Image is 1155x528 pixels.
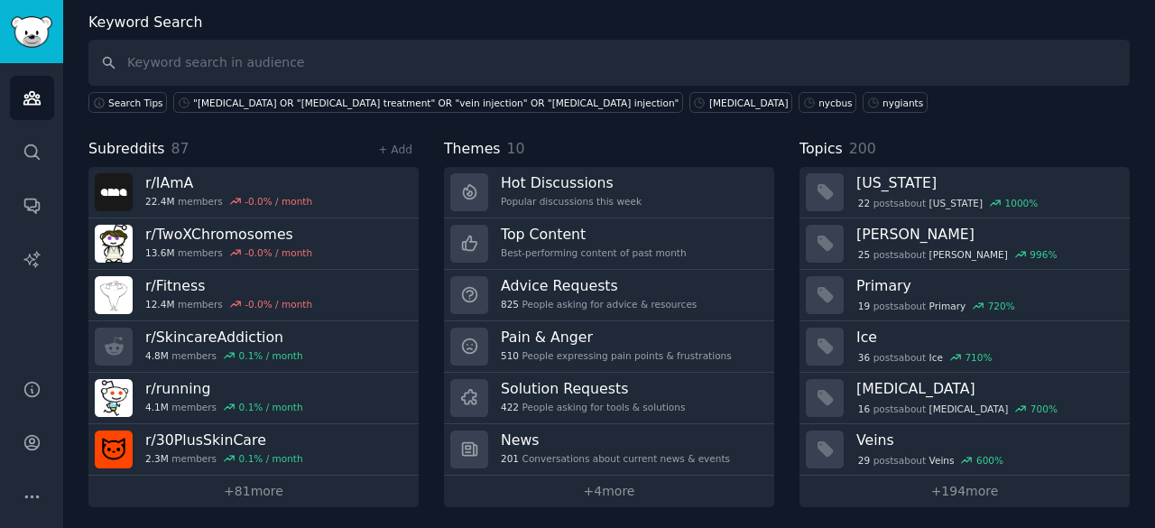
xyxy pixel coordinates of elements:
[856,225,1117,244] h3: [PERSON_NAME]
[88,373,419,424] a: r/running4.1Mmembers0.1% / month
[239,401,303,413] div: 0.1 % / month
[856,246,1058,263] div: post s about
[88,218,419,270] a: r/TwoXChromosomes13.6Mmembers-0.0% / month
[378,144,412,156] a: + Add
[145,298,174,310] span: 12.4M
[856,173,1117,192] h3: [US_STATE]
[145,349,169,362] span: 4.8M
[799,373,1130,424] a: [MEDICAL_DATA]16postsabout[MEDICAL_DATA]700%
[929,197,983,209] span: [US_STATE]
[193,97,679,109] div: "[MEDICAL_DATA] OR "[MEDICAL_DATA] treatment" OR "vein injection" OR "[MEDICAL_DATA] injection"
[988,300,1015,312] div: 720 %
[929,248,1008,261] span: [PERSON_NAME]
[799,167,1130,218] a: [US_STATE]22postsabout[US_STATE]1000%
[145,298,312,310] div: members
[88,14,202,31] label: Keyword Search
[799,476,1130,507] a: +194more
[863,92,928,113] a: nygiants
[856,452,1005,468] div: post s about
[95,379,133,417] img: running
[858,454,870,467] span: 29
[145,452,303,465] div: members
[689,92,792,113] a: [MEDICAL_DATA]
[88,138,165,161] span: Subreddits
[145,401,303,413] div: members
[88,40,1130,86] input: Keyword search in audience
[501,298,697,310] div: People asking for advice & resources
[929,403,1009,415] span: [MEDICAL_DATA]
[501,401,519,413] span: 422
[856,328,1117,347] h3: Ice
[444,138,501,161] span: Themes
[444,270,774,321] a: Advice Requests825People asking for advice & resources
[145,452,169,465] span: 2.3M
[145,401,169,413] span: 4.1M
[501,379,685,398] h3: Solution Requests
[501,452,730,465] div: Conversations about current news & events
[501,349,519,362] span: 510
[245,246,312,259] div: -0.0 % / month
[799,270,1130,321] a: Primary19postsaboutPrimary720%
[507,140,525,157] span: 10
[444,321,774,373] a: Pain & Anger510People expressing pain points & frustrations
[858,300,870,312] span: 19
[799,321,1130,373] a: Ice36postsaboutIce710%
[95,431,133,468] img: 30PlusSkinCare
[239,349,303,362] div: 0.1 % / month
[501,452,519,465] span: 201
[444,373,774,424] a: Solution Requests422People asking for tools & solutions
[799,218,1130,270] a: [PERSON_NAME]25postsabout[PERSON_NAME]996%
[849,140,876,157] span: 200
[501,298,519,310] span: 825
[171,140,189,157] span: 87
[856,298,1016,314] div: post s about
[501,431,730,449] h3: News
[965,351,992,364] div: 710 %
[145,276,312,295] h3: r/ Fitness
[145,431,303,449] h3: r/ 30PlusSkinCare
[856,431,1117,449] h3: Veins
[929,351,943,364] span: Ice
[95,225,133,263] img: TwoXChromosomes
[709,97,789,109] div: [MEDICAL_DATA]
[501,225,687,244] h3: Top Content
[1030,248,1057,261] div: 996 %
[145,246,174,259] span: 13.6M
[145,195,312,208] div: members
[245,195,312,208] div: -0.0 % / month
[444,424,774,476] a: News201Conversations about current news & events
[501,246,687,259] div: Best-performing content of past month
[856,276,1117,295] h3: Primary
[1030,403,1058,415] div: 700 %
[858,351,870,364] span: 36
[856,195,1039,211] div: post s about
[799,424,1130,476] a: Veins29postsaboutVeins600%
[88,476,419,507] a: +81more
[501,349,732,362] div: People expressing pain points & frustrations
[856,379,1117,398] h3: [MEDICAL_DATA]
[108,97,163,109] span: Search Tips
[145,246,312,259] div: members
[145,195,174,208] span: 22.4M
[501,401,685,413] div: People asking for tools & solutions
[501,276,697,295] h3: Advice Requests
[88,424,419,476] a: r/30PlusSkinCare2.3Mmembers0.1% / month
[858,248,870,261] span: 25
[858,403,870,415] span: 16
[444,218,774,270] a: Top ContentBest-performing content of past month
[818,97,852,109] div: nycbus
[239,452,303,465] div: 0.1 % / month
[145,349,303,362] div: members
[501,195,642,208] div: Popular discussions this week
[145,173,312,192] h3: r/ IAmA
[88,270,419,321] a: r/Fitness12.4Mmembers-0.0% / month
[95,173,133,211] img: IAmA
[444,476,774,507] a: +4more
[88,167,419,218] a: r/IAmA22.4Mmembers-0.0% / month
[858,197,870,209] span: 22
[501,173,642,192] h3: Hot Discussions
[145,379,303,398] h3: r/ running
[88,92,167,113] button: Search Tips
[856,401,1059,417] div: post s about
[11,16,52,48] img: GummySearch logo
